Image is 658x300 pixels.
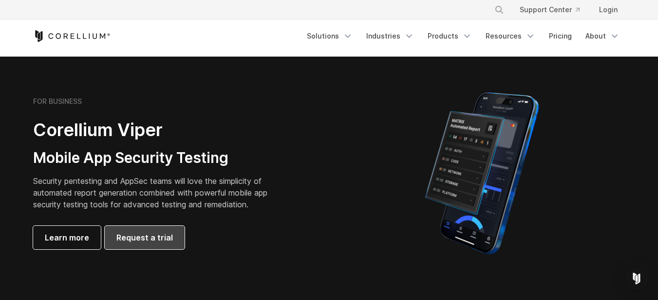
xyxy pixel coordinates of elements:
p: Security pentesting and AppSec teams will love the simplicity of automated report generation comb... [33,175,282,210]
div: Navigation Menu [483,1,625,19]
h3: Mobile App Security Testing [33,149,282,167]
h6: FOR BUSINESS [33,97,82,106]
img: Corellium MATRIX automated report on iPhone showing app vulnerability test results across securit... [409,88,555,259]
a: Products [422,27,478,45]
a: About [580,27,625,45]
a: Pricing [543,27,578,45]
h2: Corellium Viper [33,119,282,141]
button: Search [490,1,508,19]
span: Request a trial [116,232,173,243]
div: Navigation Menu [301,27,625,45]
a: Learn more [33,226,101,249]
a: Login [591,1,625,19]
a: Resources [480,27,541,45]
a: Support Center [512,1,587,19]
a: Industries [360,27,420,45]
div: Open Intercom Messenger [625,267,648,290]
a: Request a trial [105,226,185,249]
a: Corellium Home [33,30,111,42]
a: Solutions [301,27,358,45]
span: Learn more [45,232,89,243]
